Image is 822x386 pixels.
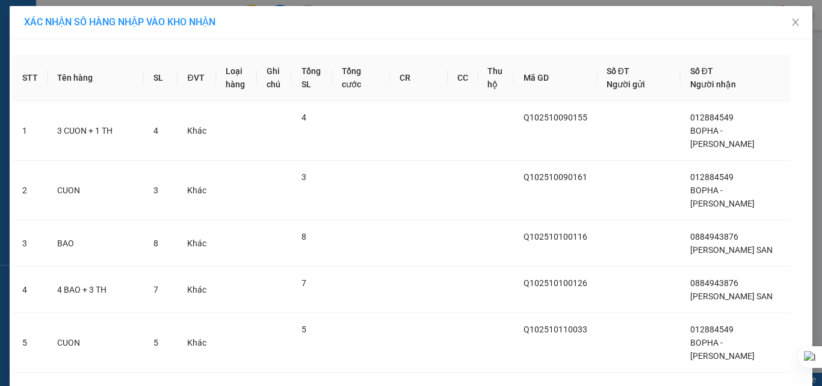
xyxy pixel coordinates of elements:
[153,238,158,248] span: 8
[257,55,292,101] th: Ghi chú
[178,313,216,373] td: Khác
[13,55,48,101] th: STT
[607,79,645,89] span: Người gửi
[690,278,738,288] span: 0884943876
[690,291,773,301] span: [PERSON_NAME] SAN
[524,113,587,122] span: Q102510090155
[524,232,587,241] span: Q102510100116
[301,232,306,241] span: 8
[144,55,178,101] th: SL
[514,55,597,101] th: Mã GD
[690,338,755,361] span: BOPHA - [PERSON_NAME]
[690,232,738,241] span: 0884943876
[48,161,144,220] td: CUON
[524,325,587,334] span: Q102510110033
[178,55,216,101] th: ĐVT
[301,278,306,288] span: 7
[153,285,158,294] span: 7
[13,313,48,373] td: 5
[48,267,144,313] td: 4 BAO + 3 TH
[13,267,48,313] td: 4
[13,161,48,220] td: 2
[690,126,755,149] span: BOPHA - [PERSON_NAME]
[524,172,587,182] span: Q102510090161
[779,6,812,40] button: Close
[478,55,514,101] th: Thu hộ
[690,172,734,182] span: 012884549
[48,220,144,267] td: BAO
[13,101,48,161] td: 1
[524,278,587,288] span: Q102510100126
[216,55,257,101] th: Loại hàng
[791,17,800,27] span: close
[690,113,734,122] span: 012884549
[607,66,629,76] span: Số ĐT
[292,55,332,101] th: Tổng SL
[448,55,478,101] th: CC
[690,79,736,89] span: Người nhận
[153,185,158,195] span: 3
[690,325,734,334] span: 012884549
[301,172,306,182] span: 3
[390,55,448,101] th: CR
[48,313,144,373] td: CUON
[24,16,215,28] span: XÁC NHẬN SỐ HÀNG NHẬP VÀO KHO NHẬN
[301,113,306,122] span: 4
[178,220,216,267] td: Khác
[178,161,216,220] td: Khác
[178,101,216,161] td: Khác
[301,325,306,334] span: 5
[690,66,713,76] span: Số ĐT
[48,101,144,161] td: 3 CUON + 1 TH
[48,55,144,101] th: Tên hàng
[690,185,755,208] span: BOPHA - [PERSON_NAME]
[13,220,48,267] td: 3
[690,245,773,255] span: [PERSON_NAME] SAN
[178,267,216,313] td: Khác
[153,126,158,135] span: 4
[332,55,390,101] th: Tổng cước
[153,338,158,347] span: 5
